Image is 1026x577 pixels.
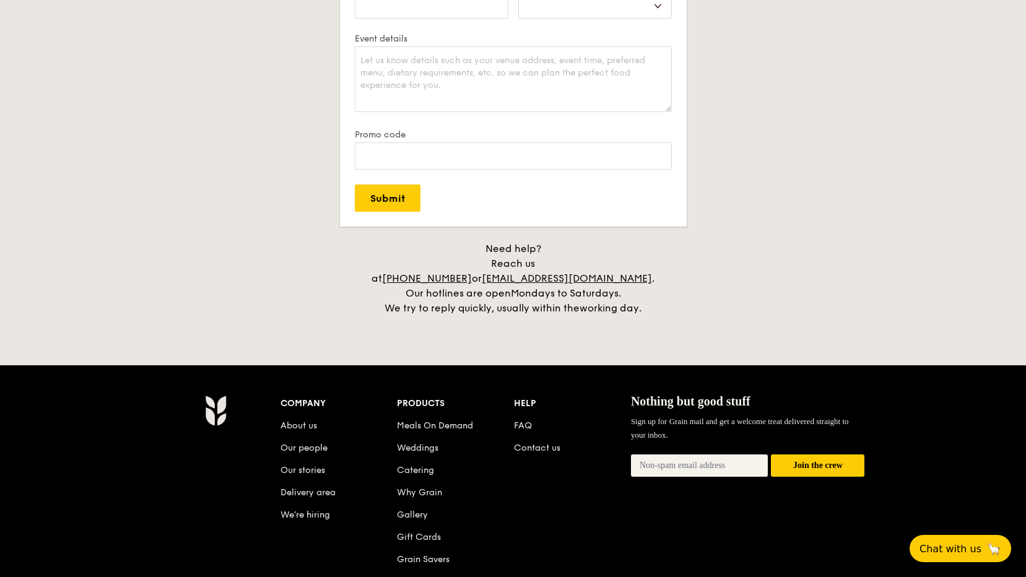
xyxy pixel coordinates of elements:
button: Join the crew [771,454,864,477]
a: Contact us [514,443,560,453]
div: Company [280,395,398,412]
div: Need help? Reach us at or . Our hotlines are open We try to reply quickly, usually within the [359,241,668,316]
button: Chat with us🦙 [910,535,1011,562]
a: Our stories [280,465,325,475]
a: Gallery [397,510,428,520]
a: Gift Cards [397,532,441,542]
img: AYc88T3wAAAABJRU5ErkJggg== [205,395,227,426]
textarea: Let us know details such as your venue address, event time, preferred menu, dietary requirements,... [355,46,672,112]
a: [PHONE_NUMBER] [382,272,472,284]
a: Why Grain [397,487,442,498]
div: Products [397,395,514,412]
span: 🦙 [986,542,1001,556]
span: Sign up for Grain mail and get a welcome treat delivered straight to your inbox. [631,417,849,440]
a: We’re hiring [280,510,330,520]
a: Delivery area [280,487,336,498]
a: FAQ [514,420,532,431]
a: Weddings [397,443,438,453]
span: Chat with us [919,543,981,555]
a: [EMAIL_ADDRESS][DOMAIN_NAME] [482,272,652,284]
a: Grain Savers [397,554,450,565]
input: Non-spam email address [631,454,768,477]
div: Help [514,395,631,412]
input: Submit [355,184,420,212]
a: Meals On Demand [397,420,473,431]
a: Catering [397,465,434,475]
span: Mondays to Saturdays. [511,287,621,299]
span: Nothing but good stuff [631,394,750,408]
label: Promo code [355,129,672,140]
span: working day. [580,302,641,314]
a: Our people [280,443,328,453]
a: About us [280,420,317,431]
label: Event details [355,33,672,44]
